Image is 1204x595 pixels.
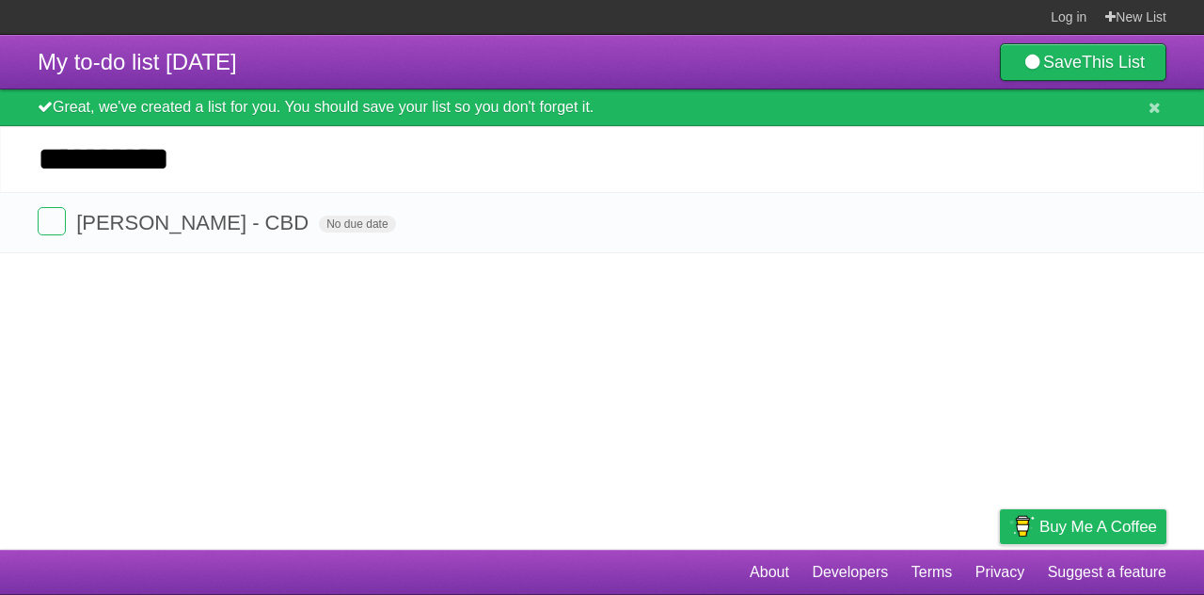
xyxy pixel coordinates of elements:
[38,49,237,74] span: My to-do list [DATE]
[1082,53,1145,72] b: This List
[1009,510,1035,542] img: Buy me a coffee
[812,555,888,590] a: Developers
[975,555,1024,590] a: Privacy
[911,555,953,590] a: Terms
[76,211,313,234] span: [PERSON_NAME] - CBD
[1000,43,1166,81] a: SaveThis List
[1048,555,1166,590] a: Suggest a feature
[319,216,395,233] span: No due date
[750,555,789,590] a: About
[1000,509,1166,544] a: Buy me a coffee
[1039,510,1157,543] span: Buy me a coffee
[38,207,66,235] label: Done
